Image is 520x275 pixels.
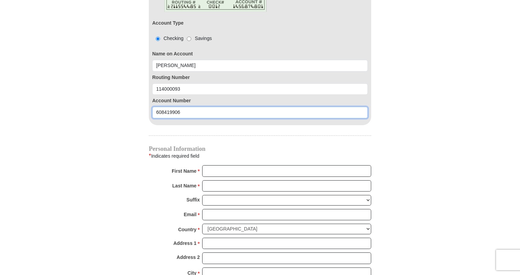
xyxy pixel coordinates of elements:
label: Routing Number [152,74,368,81]
strong: Address 2 [177,252,200,262]
strong: Address 1 [173,238,197,248]
strong: Email [184,210,196,219]
div: Indicates required field [149,152,371,160]
label: Account Number [152,97,368,104]
strong: First Name [172,166,196,176]
label: Account Type [152,19,184,27]
strong: Country [178,225,197,234]
div: Checking Savings [152,35,212,42]
strong: Last Name [172,181,197,191]
h4: Personal Information [149,146,371,152]
strong: Suffix [186,195,200,205]
label: Name on Account [152,50,368,57]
